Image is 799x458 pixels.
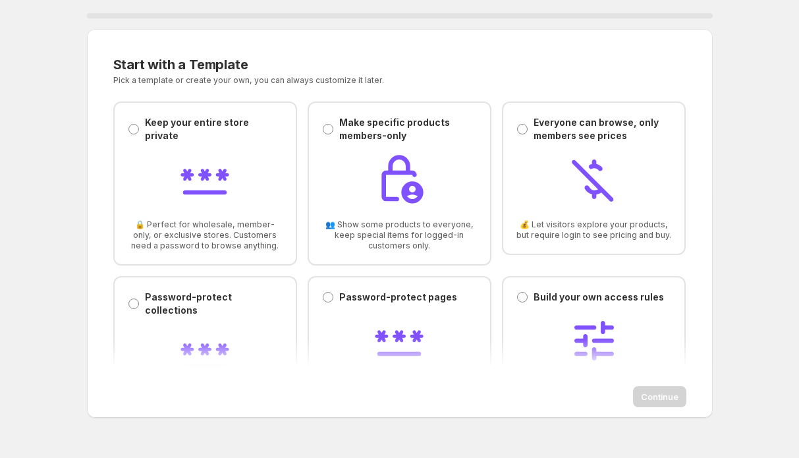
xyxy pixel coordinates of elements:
[179,153,231,206] img: Keep your entire store private
[373,153,426,206] img: Make specific products members-only
[373,314,426,367] img: Password-protect pages
[113,75,530,86] p: Pick a template or create your own, you can always customize it later.
[534,116,671,142] p: Everyone can browse, only members see prices
[339,116,477,142] p: Make specific products members-only
[145,291,283,317] p: Password-protect collections
[534,291,664,304] p: Build your own access rules
[128,219,283,251] span: 🔒 Perfect for wholesale, member-only, or exclusive stores. Customers need a password to browse an...
[145,116,283,142] p: Keep your entire store private
[322,219,477,251] span: 👥 Show some products to everyone, keep special items for logged-in customers only.
[516,219,671,241] span: 💰 Let visitors explore your products, but require login to see pricing and buy.
[339,291,457,304] p: Password-protect pages
[113,57,248,72] span: Start with a Template
[568,314,620,367] img: Build your own access rules
[179,328,231,380] img: Password-protect collections
[568,153,620,206] img: Everyone can browse, only members see prices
